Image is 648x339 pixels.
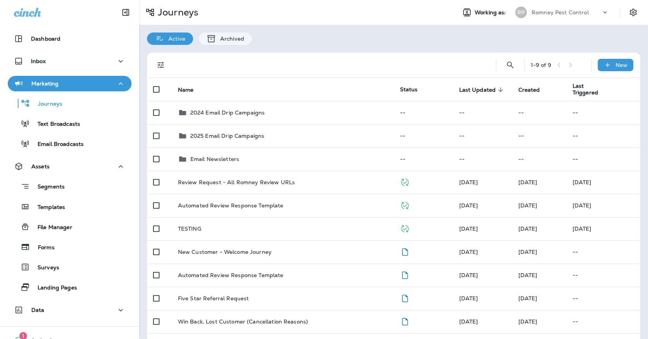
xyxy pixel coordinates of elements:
[518,202,537,209] span: Caitlyn Harney
[518,295,537,302] span: Maddie Madonecsky
[453,101,512,124] td: --
[453,147,512,171] td: --
[566,194,640,217] td: [DATE]
[512,147,566,171] td: --
[475,9,508,16] span: Working as:
[573,83,603,96] span: Last Triggered
[30,101,62,108] p: Journeys
[30,121,80,128] p: Text Broadcasts
[503,57,518,73] button: Search Journeys
[30,244,55,252] p: Forms
[31,307,44,313] p: Data
[394,101,453,124] td: --
[573,295,634,301] p: --
[459,248,478,255] span: Maddie Madonecsky
[216,36,244,42] p: Archived
[512,124,566,147] td: --
[518,179,537,186] span: Eldon Nelson
[453,124,512,147] td: --
[30,141,84,148] p: Email Broadcasts
[459,87,496,93] span: Last Updated
[178,272,284,278] p: Automated Review Response Template
[531,62,551,68] div: 1 - 9 of 9
[518,86,550,93] span: Created
[8,115,132,132] button: Text Broadcasts
[518,248,537,255] span: Maddie Madonecsky
[30,284,77,292] p: Landing Pages
[518,225,537,232] span: Frank Carreno
[190,156,239,162] p: Email Newsletters
[566,171,640,194] td: [DATE]
[566,147,640,171] td: --
[178,87,194,93] span: Name
[518,272,537,279] span: Maddie Madonecsky
[400,271,410,278] span: Draft
[8,95,132,111] button: Journeys
[626,5,640,19] button: Settings
[518,87,540,93] span: Created
[8,76,132,91] button: Marketing
[459,225,478,232] span: Frank Carreno
[400,86,418,93] span: Status
[8,219,132,235] button: File Manager
[515,7,527,18] div: RP
[459,202,478,209] span: Caitlyn Harney
[8,302,132,318] button: Data
[566,101,640,124] td: --
[459,295,478,302] span: Maddie Madonecsky
[153,57,169,73] button: Filters
[178,86,204,93] span: Name
[573,318,634,325] p: --
[400,248,410,255] span: Draft
[8,259,132,275] button: Surveys
[8,199,132,215] button: Templates
[8,159,132,174] button: Assets
[31,163,50,169] p: Assets
[459,179,478,186] span: Eldon Nelson
[616,62,627,68] p: New
[8,31,132,46] button: Dashboard
[155,7,198,18] p: Journeys
[573,272,634,278] p: --
[394,147,453,171] td: --
[400,178,410,185] span: Published
[115,5,137,20] button: Collapse Sidebar
[178,179,295,185] p: Review Request - All Romney Review URLs
[512,101,566,124] td: --
[573,249,634,255] p: --
[190,110,265,116] p: 2024 Email Drip Campaigns
[8,239,132,255] button: Forms
[8,279,132,295] button: Landing Pages
[459,318,478,325] span: Maddie Madonecsky
[573,83,613,96] span: Last Triggered
[532,9,589,15] p: Romney Pest Control
[30,264,59,272] p: Surveys
[31,36,60,42] p: Dashboard
[400,201,410,208] span: Published
[30,204,65,211] p: Templates
[178,202,284,209] p: Automated Review Response Template
[8,178,132,195] button: Segments
[178,318,308,325] p: Win Back, Lost Customer (Cancellation Reasons)
[190,133,265,139] p: 2025 Email Drip Campaigns
[31,58,46,64] p: Inbox
[518,318,537,325] span: Maddie Madonecsky
[459,272,478,279] span: Maddie Madonecsky
[31,80,58,87] p: Marketing
[8,135,132,152] button: Email Broadcasts
[566,124,640,147] td: --
[178,295,249,301] p: Five Star Referral Request
[30,183,65,191] p: Segments
[400,317,410,324] span: Draft
[30,224,72,231] p: File Manager
[400,294,410,301] span: Draft
[164,36,185,42] p: Active
[394,124,453,147] td: --
[178,249,272,255] p: New Customer - Welcome Journey
[400,224,410,231] span: Published
[178,226,201,232] p: TESTING
[566,217,640,240] td: [DATE]
[8,53,132,69] button: Inbox
[459,86,506,93] span: Last Updated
